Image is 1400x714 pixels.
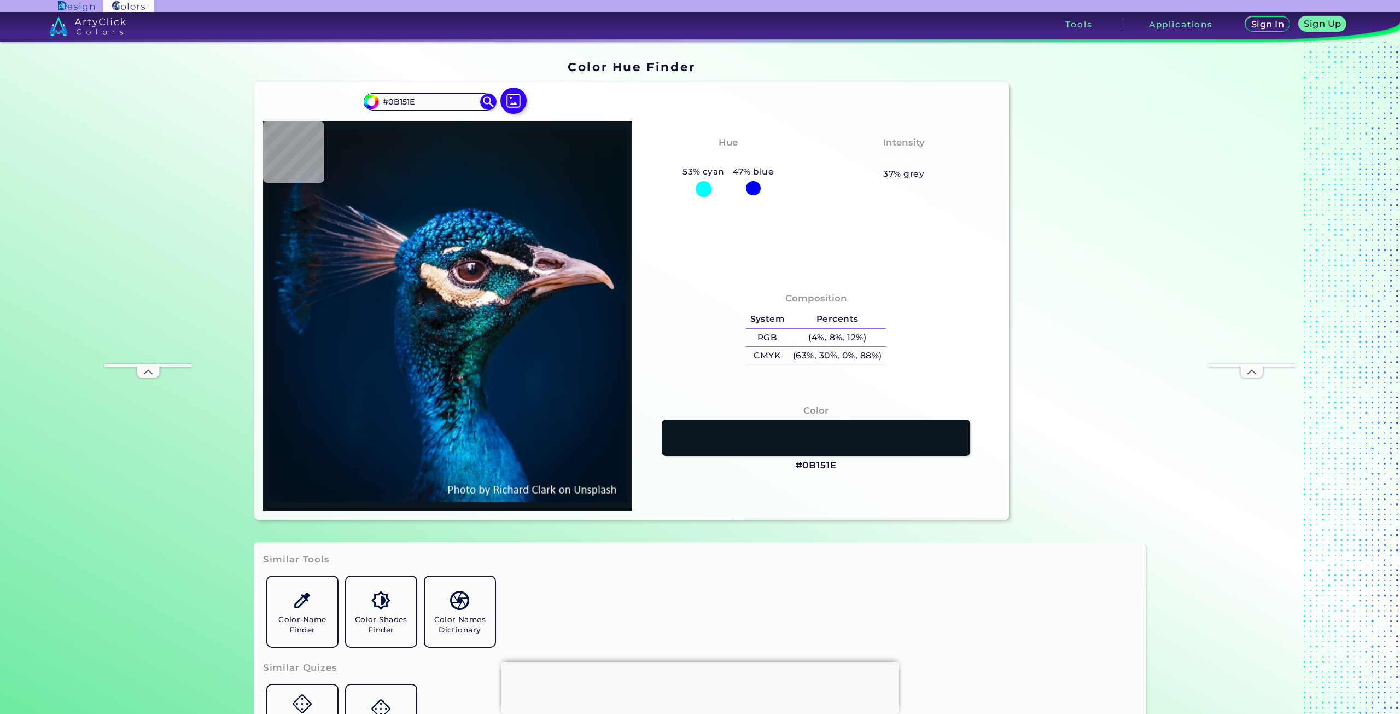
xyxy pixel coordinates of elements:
[883,167,924,181] h5: 37% grey
[729,165,778,179] h5: 47% blue
[1253,20,1283,28] h5: Sign In
[785,291,847,306] h4: Composition
[351,614,412,635] h5: Color Shades Finder
[719,135,738,150] h4: Hue
[1247,18,1288,31] a: Sign In
[58,1,95,11] img: ArtyClick Design logo
[1301,18,1344,31] a: Sign Up
[1013,56,1150,407] iframe: Advertisement
[789,329,886,347] h5: (4%, 8%, 12%)
[678,165,728,179] h5: 53% cyan
[429,614,491,635] h5: Color Names Dictionary
[49,16,126,36] img: logo_artyclick_colors_white.svg
[293,591,312,610] img: icon_color_name_finder.svg
[803,403,829,419] h4: Color
[746,329,789,347] h5: RGB
[789,347,886,365] h5: (63%, 30%, 0%, 88%)
[501,662,899,711] iframe: Advertisement
[263,553,330,566] h3: Similar Tools
[796,459,837,472] h3: #0B151E
[883,135,925,150] h4: Intensity
[568,59,695,75] h1: Color Hue Finder
[746,310,789,328] h5: System
[1065,20,1092,28] h3: Tools
[1208,36,1296,364] iframe: Advertisement
[450,591,469,610] img: icon_color_names_dictionary.svg
[263,661,337,675] h3: Similar Quizes
[480,94,497,110] img: icon search
[379,94,481,109] input: type color..
[1149,20,1213,28] h3: Applications
[272,614,333,635] h5: Color Name Finder
[421,572,499,651] a: Color Names Dictionary
[697,152,759,165] h3: Cyan-Blue
[104,36,192,364] iframe: Advertisement
[746,347,789,365] h5: CMYK
[500,88,527,114] img: icon picture
[342,572,421,651] a: Color Shades Finder
[878,152,930,165] h3: Medium
[263,572,342,651] a: Color Name Finder
[269,127,626,506] img: img_pavlin.jpg
[1306,20,1340,28] h5: Sign Up
[293,694,312,713] img: icon_game.svg
[789,310,886,328] h5: Percents
[371,591,390,610] img: icon_color_shades.svg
